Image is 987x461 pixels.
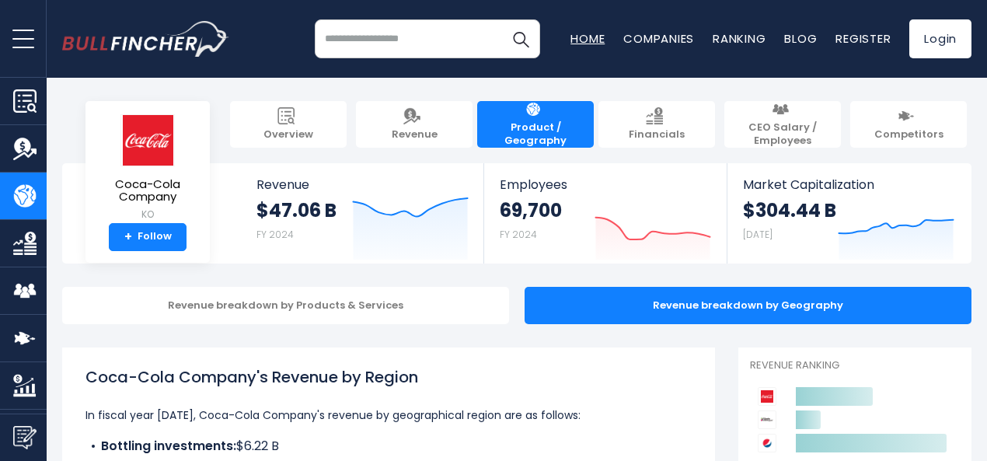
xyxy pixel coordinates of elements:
a: Blog [784,30,817,47]
small: FY 2024 [500,228,537,241]
div: Revenue breakdown by Products & Services [62,287,509,324]
a: Coca-Cola Company KO [97,114,198,223]
img: Keurig Dr Pepper competitors logo [758,410,776,429]
a: Product / Geography [477,101,594,148]
a: +Follow [109,223,187,251]
a: Market Capitalization $304.44 B [DATE] [727,163,970,264]
span: Coca-Cola Company [98,178,197,204]
span: Revenue [256,177,469,192]
small: [DATE] [743,228,773,241]
div: Revenue breakdown by Geography [525,287,971,324]
strong: 69,700 [500,198,562,222]
button: Search [501,19,540,58]
img: bullfincher logo [62,21,229,57]
small: KO [98,208,197,222]
span: CEO Salary / Employees [732,121,833,148]
span: Competitors [874,128,943,141]
a: Competitors [850,101,967,148]
b: Bottling investments: [101,437,236,455]
span: Market Capitalization [743,177,954,192]
span: Product / Geography [485,121,586,148]
a: Employees 69,700 FY 2024 [484,163,726,264]
strong: $47.06 B [256,198,337,222]
a: Ranking [713,30,766,47]
li: $6.22 B [85,437,692,456]
span: Employees [500,177,710,192]
small: FY 2024 [256,228,294,241]
img: PepsiCo competitors logo [758,434,776,452]
span: Financials [629,128,685,141]
strong: + [124,230,132,244]
a: Revenue $47.06 B FY 2024 [241,163,484,264]
a: Register [835,30,891,47]
a: Companies [623,30,694,47]
a: Revenue [356,101,473,148]
a: Home [570,30,605,47]
p: Revenue Ranking [750,359,960,372]
a: Login [909,19,971,58]
h1: Coca-Cola Company's Revenue by Region [85,365,692,389]
a: Financials [598,101,715,148]
img: Coca-Cola Company competitors logo [758,387,776,406]
span: Overview [263,128,313,141]
a: CEO Salary / Employees [724,101,841,148]
p: In fiscal year [DATE], Coca-Cola Company's revenue by geographical region are as follows: [85,406,692,424]
a: Go to homepage [62,21,229,57]
strong: $304.44 B [743,198,836,222]
span: Revenue [392,128,438,141]
a: Overview [230,101,347,148]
